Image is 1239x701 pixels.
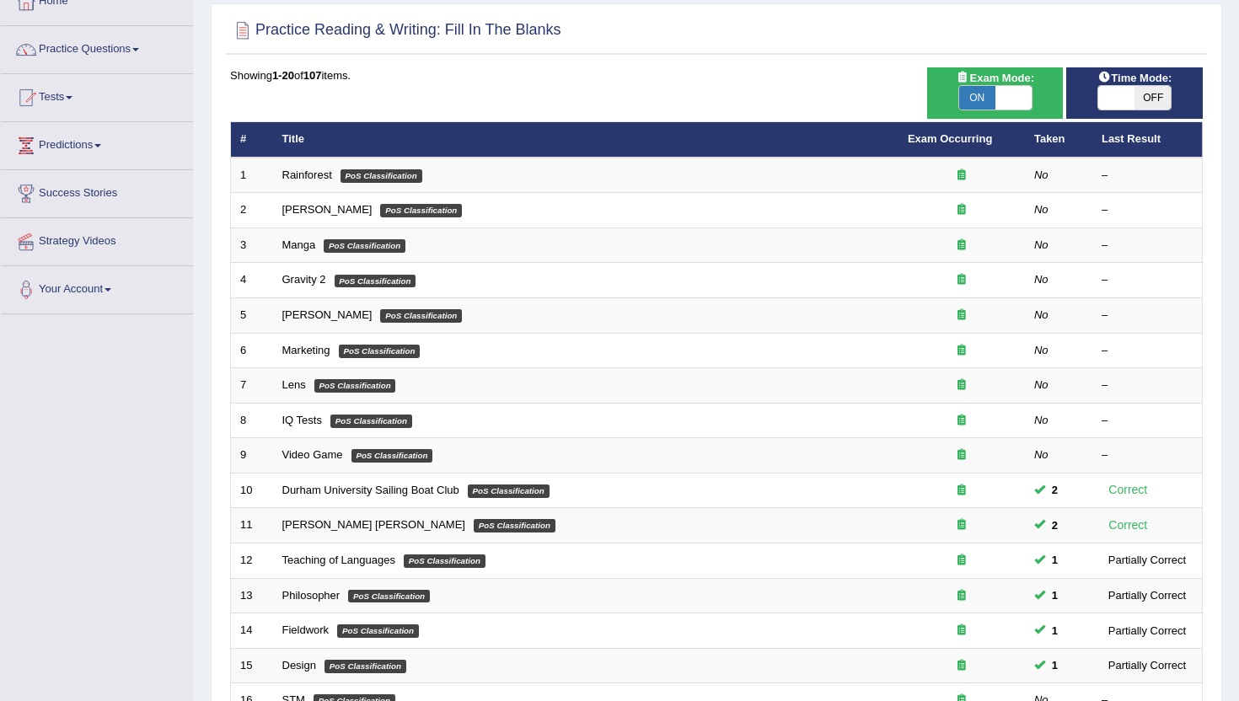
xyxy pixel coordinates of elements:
[908,658,1016,674] div: Exam occurring question
[282,308,373,321] a: [PERSON_NAME]
[282,414,322,426] a: IQ Tests
[272,69,294,82] b: 1-20
[908,413,1016,429] div: Exam occurring question
[282,623,330,636] a: Fieldwork
[282,273,326,286] a: Gravity 2
[339,345,421,358] em: PoS Classification
[1,122,193,164] a: Predictions
[1091,69,1178,87] span: Time Mode:
[1102,656,1193,674] div: Partially Correct
[231,193,273,228] td: 2
[231,648,273,683] td: 15
[1102,586,1193,604] div: Partially Correct
[324,660,406,673] em: PoS Classification
[1102,516,1155,535] div: Correct
[380,309,462,323] em: PoS Classification
[1102,343,1193,359] div: –
[273,122,898,158] th: Title
[474,519,555,532] em: PoS Classification
[282,518,465,531] a: [PERSON_NAME] [PERSON_NAME]
[282,589,341,602] a: Philosopher
[282,169,332,181] a: Rainforest
[230,18,561,43] h2: Practice Reading & Writing: Fill In The Blanks
[231,613,273,649] td: 14
[324,239,405,253] em: PoS Classification
[1034,169,1049,181] em: No
[231,438,273,474] td: 9
[908,447,1016,463] div: Exam occurring question
[231,473,273,508] td: 10
[908,168,1016,184] div: Exam occurring question
[1034,308,1049,321] em: No
[282,448,343,461] a: Video Game
[1025,122,1092,158] th: Taken
[908,132,992,145] a: Exam Occurring
[908,238,1016,254] div: Exam occurring question
[908,202,1016,218] div: Exam occurring question
[1,218,193,260] a: Strategy Videos
[1102,622,1193,639] div: Partially Correct
[1092,122,1203,158] th: Last Result
[231,122,273,158] th: #
[1102,238,1193,254] div: –
[1,74,193,116] a: Tests
[404,554,485,568] em: PoS Classification
[337,624,419,638] em: PoS Classification
[231,227,273,263] td: 3
[1102,272,1193,288] div: –
[1134,86,1171,110] span: OFF
[282,344,330,356] a: Marketing
[231,333,273,368] td: 6
[908,343,1016,359] div: Exam occurring question
[380,204,462,217] em: PoS Classification
[908,517,1016,533] div: Exam occurring question
[927,67,1064,119] div: Show exams occurring in exams
[1,26,193,68] a: Practice Questions
[282,203,373,216] a: [PERSON_NAME]
[231,543,273,578] td: 12
[1102,413,1193,429] div: –
[1045,516,1065,534] span: You can still take this question
[949,69,1040,87] span: Exam Mode:
[230,67,1203,83] div: Showing of items.
[231,298,273,334] td: 5
[1034,344,1049,356] em: No
[1,170,193,212] a: Success Stories
[335,275,416,288] em: PoS Classification
[1045,622,1065,639] span: You can still take this question
[314,379,396,393] em: PoS Classification
[1034,378,1049,391] em: No
[1102,202,1193,218] div: –
[303,69,322,82] b: 107
[1045,551,1065,569] span: You can still take this question
[908,308,1016,324] div: Exam occurring question
[1034,448,1049,461] em: No
[908,553,1016,569] div: Exam occurring question
[330,415,412,428] em: PoS Classification
[908,623,1016,639] div: Exam occurring question
[1034,203,1049,216] em: No
[341,169,422,183] em: PoS Classification
[231,263,273,298] td: 4
[1045,481,1065,499] span: You can still take this question
[231,508,273,543] td: 11
[282,378,306,391] a: Lens
[908,272,1016,288] div: Exam occurring question
[1102,168,1193,184] div: –
[908,483,1016,499] div: Exam occurring question
[908,377,1016,393] div: Exam occurring question
[908,588,1016,604] div: Exam occurring question
[1045,586,1065,604] span: You can still take this question
[1102,308,1193,324] div: –
[1102,447,1193,463] div: –
[351,449,433,463] em: PoS Classification
[282,554,395,566] a: Teaching of Languages
[959,86,995,110] span: ON
[1034,238,1049,251] em: No
[348,590,430,603] em: PoS Classification
[1102,480,1155,500] div: Correct
[1034,414,1049,426] em: No
[1102,377,1193,393] div: –
[231,578,273,613] td: 13
[231,403,273,438] td: 8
